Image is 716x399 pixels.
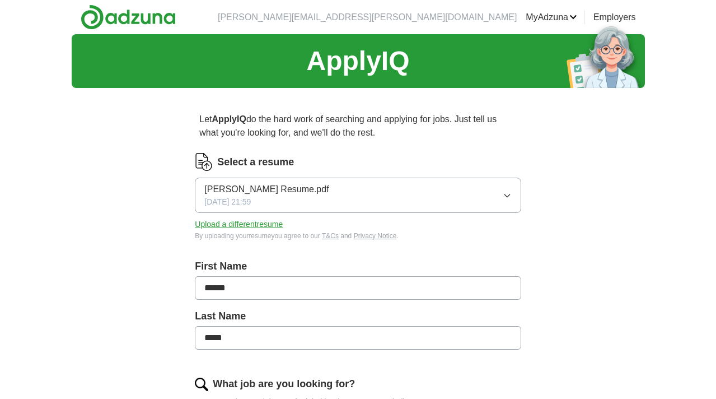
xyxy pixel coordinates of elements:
[195,259,521,274] label: First Name
[195,378,208,391] img: search.png
[354,232,397,240] a: Privacy Notice
[213,377,355,392] label: What job are you looking for?
[217,155,294,170] label: Select a resume
[195,309,521,324] label: Last Name
[204,183,329,196] span: [PERSON_NAME] Resume.pdf
[212,114,246,124] strong: ApplyIQ
[322,232,339,240] a: T&Cs
[593,11,636,24] a: Employers
[306,41,409,81] h1: ApplyIQ
[218,11,517,24] li: [PERSON_NAME][EMAIL_ADDRESS][PERSON_NAME][DOMAIN_NAME]
[195,153,213,171] img: CV Icon
[195,178,521,213] button: [PERSON_NAME] Resume.pdf[DATE] 21:59
[195,219,283,230] button: Upload a differentresume
[204,196,251,208] span: [DATE] 21:59
[526,11,577,24] a: MyAdzuna
[195,231,521,241] div: By uploading your resume you agree to our and .
[81,4,176,30] img: Adzuna logo
[195,108,521,144] p: Let do the hard work of searching and applying for jobs. Just tell us what you're looking for, an...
